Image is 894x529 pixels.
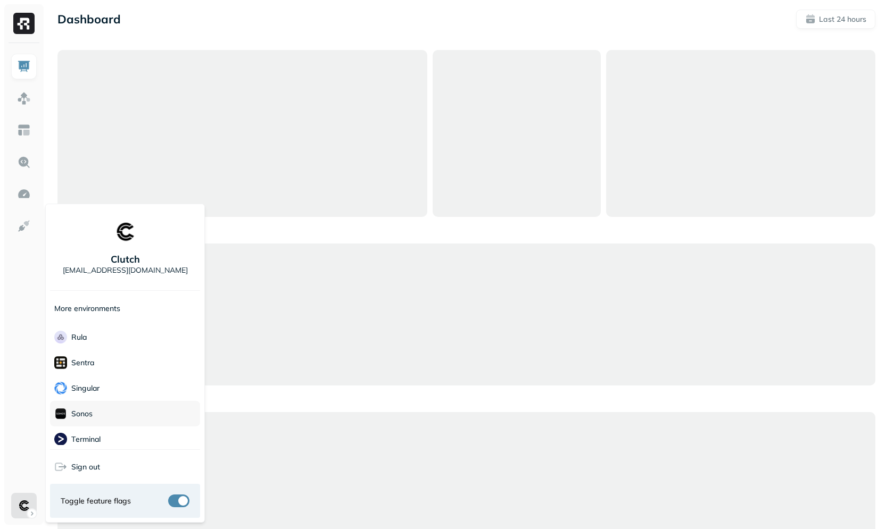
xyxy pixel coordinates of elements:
[71,332,87,342] p: Rula
[54,331,67,343] img: Rula
[54,382,67,394] img: Singular
[54,304,120,314] p: More environments
[111,253,140,265] p: Clutch
[71,462,100,472] span: Sign out
[61,496,131,506] span: Toggle feature flags
[54,407,67,420] img: Sonos
[54,433,67,446] img: Terminal
[112,219,138,245] img: Clutch
[71,434,101,444] p: Terminal
[71,358,94,368] p: Sentra
[63,265,188,275] p: [EMAIL_ADDRESS][DOMAIN_NAME]
[71,409,93,419] p: Sonos
[71,383,100,393] p: Singular
[54,356,67,369] img: Sentra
